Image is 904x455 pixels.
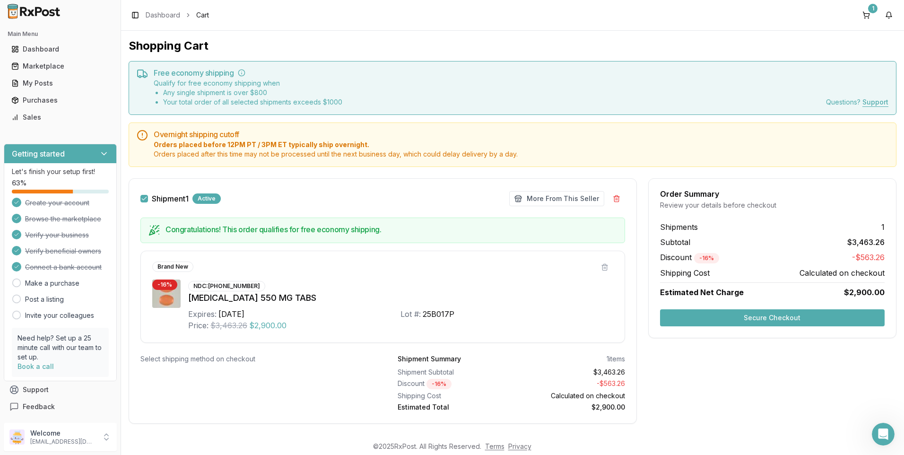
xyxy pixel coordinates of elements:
p: Welcome [30,429,96,438]
img: RxPost Logo [4,4,64,19]
div: Price: [188,320,209,331]
p: [EMAIL_ADDRESS][DOMAIN_NAME] [30,438,96,446]
div: Sales [11,113,109,122]
div: [MEDICAL_DATA] 550 MG TABS [188,291,613,305]
a: Terms [485,442,504,450]
span: $3,463.26 [210,320,247,331]
iframe: Intercom live chat [872,423,895,446]
span: Shipping Cost [660,267,710,279]
div: Estimated Total [398,402,507,412]
h5: Congratulations! This order qualifies for free economy shipping. [165,226,617,233]
h5: Overnight shipping cutoff [154,131,888,138]
div: Review your details before checkout [660,201,885,210]
h5: Free economy shipping [154,69,888,77]
button: Purchases [4,93,117,108]
div: Shipment Subtotal [398,367,507,377]
button: My Posts [4,76,117,91]
li: Any single shipment is over $ 800 [163,88,342,97]
div: Lot #: [400,308,421,320]
div: - 16 % [152,280,177,290]
span: Create your account [25,198,89,208]
span: Cart [196,10,209,20]
p: Let's finish your setup first! [12,167,109,176]
div: Calculated on checkout [515,391,625,401]
span: $2,900.00 [249,320,287,331]
label: Shipment 1 [152,195,189,202]
a: Invite your colleagues [25,311,94,320]
div: Shipment Summary [398,354,461,364]
span: 63 % [12,178,26,188]
div: Discount [398,379,507,389]
p: Need help? Set up a 25 minute call with our team to set up. [17,333,103,362]
span: Feedback [23,402,55,411]
a: Make a purchase [25,279,79,288]
li: Your total order of all selected shipments exceeds $ 1000 [163,97,342,107]
span: Discount [660,253,719,262]
button: Support [4,381,117,398]
span: 1 [881,221,885,233]
button: Secure Checkout [660,309,885,326]
span: Verify beneficial owners [25,246,101,256]
div: My Posts [11,79,109,88]
span: Browse the marketplace [25,214,101,224]
span: Estimated Net Charge [660,288,744,297]
button: Dashboard [4,42,117,57]
div: - 16 % [426,379,452,389]
button: Sales [4,110,117,125]
span: $3,463.26 [847,236,885,248]
div: Order Summary [660,190,885,198]
div: - 16 % [694,253,719,263]
a: Post a listing [25,295,64,304]
span: Calculated on checkout [800,267,885,279]
div: Questions? [826,97,888,107]
button: Feedback [4,398,117,415]
div: Marketplace [11,61,109,71]
a: Purchases [8,92,113,109]
h3: Getting started [12,148,65,159]
div: NDC: [PHONE_NUMBER] [188,281,265,291]
div: Shipping Cost [398,391,507,401]
span: Subtotal [660,236,690,248]
a: Sales [8,109,113,126]
div: 1 items [607,354,625,364]
a: Book a call [17,362,54,370]
div: Select shipping method on checkout [140,354,367,364]
h2: Main Menu [8,30,113,38]
div: $2,900.00 [515,402,625,412]
div: 1 [868,4,878,13]
a: Marketplace [8,58,113,75]
div: Active [192,193,221,204]
a: Privacy [508,442,531,450]
span: Connect a bank account [25,262,102,272]
div: Brand New [152,262,193,272]
a: Dashboard [8,41,113,58]
div: Expires: [188,308,217,320]
a: Dashboard [146,10,180,20]
div: - $563.26 [515,379,625,389]
div: [DATE] [218,308,244,320]
span: $2,900.00 [844,287,885,298]
h1: Shopping Cart [129,38,896,53]
span: Shipments [660,221,698,233]
button: More From This Seller [509,191,604,206]
button: 1 [859,8,874,23]
div: Purchases [11,96,109,105]
div: 25B017P [423,308,454,320]
span: -$563.26 [852,252,885,263]
img: Xifaxan 550 MG TABS [152,280,181,308]
div: Dashboard [11,44,109,54]
nav: breadcrumb [146,10,209,20]
div: Qualify for free economy shipping when [154,79,342,107]
a: My Posts [8,75,113,92]
span: Orders placed after this time may not be processed until the next business day, which could delay... [154,149,888,159]
span: Verify your business [25,230,89,240]
span: Orders placed before 12PM PT / 3PM ET typically ship overnight. [154,140,888,149]
div: $3,463.26 [515,367,625,377]
button: Marketplace [4,59,117,74]
img: User avatar [9,429,25,445]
